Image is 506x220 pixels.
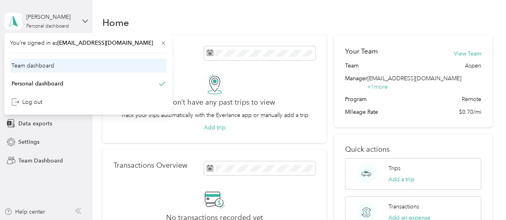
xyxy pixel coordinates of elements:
span: + 1 more [367,83,388,90]
p: Quick actions [345,145,481,154]
span: Team [345,61,359,70]
span: Mileage Rate [345,108,378,116]
span: Program [345,95,367,103]
span: You’re signed in as [10,39,167,47]
button: Add trip [204,123,226,132]
div: [PERSON_NAME] [26,13,76,21]
p: Transactions Overview [114,161,187,170]
h2: Your Team [345,46,378,56]
h2: You don’t have any past trips to view [154,98,275,107]
p: Transactions [388,202,419,211]
span: $0.70/mi [459,108,481,116]
iframe: Everlance-gr Chat Button Frame [461,175,506,220]
h1: Home [102,18,129,27]
span: [EMAIL_ADDRESS][DOMAIN_NAME] [57,40,153,46]
div: Log out [12,98,42,106]
span: Manager [345,74,367,91]
button: Add a trip [388,175,414,184]
span: Team Dashboard [18,157,63,165]
span: [EMAIL_ADDRESS][DOMAIN_NAME] [367,75,461,82]
span: Data exports [18,119,52,128]
span: Remote [462,95,481,103]
span: Aspen [465,61,481,70]
div: Personal dashboard [12,79,63,88]
p: Track your trips automatically with the Everlance app or manually add a trip [121,111,308,119]
button: View Team [454,50,481,58]
div: Team dashboard [12,61,54,70]
p: Trips [388,164,400,172]
div: Personal dashboard [26,24,69,29]
span: Settings [18,138,39,146]
button: Help center [4,208,45,216]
